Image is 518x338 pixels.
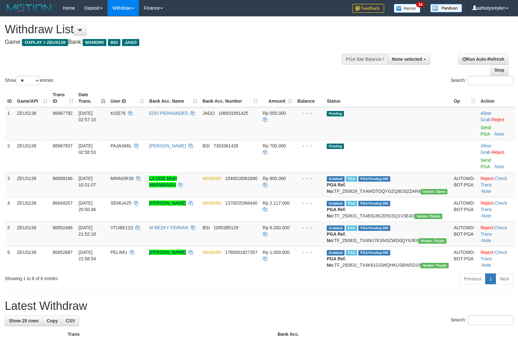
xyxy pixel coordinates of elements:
[5,107,14,140] td: 1
[202,250,221,255] span: MANDIRI
[496,273,513,284] a: Next
[358,176,390,182] span: PGA Pending
[481,200,507,212] a: Check Trans
[458,54,508,65] a: Run Auto-Refresh
[53,143,72,148] span: 86867837
[213,143,238,148] span: Copy 7303361426 to clipboard
[358,201,390,206] span: PGA Pending
[225,250,257,255] span: Copy 1780001827357 to clipboard
[297,143,322,149] div: - - -
[79,111,96,122] span: [DATE] 02:57:10
[110,143,132,148] span: PAJASMIL
[53,250,72,255] span: 86852887
[202,111,215,116] span: JAGO
[5,197,14,222] td: 4
[5,273,211,282] div: Showing 1 to 6 of 6 entries
[42,315,62,326] a: Copy
[295,89,324,107] th: Balance
[478,107,515,140] td: ·
[478,246,515,271] td: · ·
[297,200,322,206] div: - - -
[14,107,50,140] td: ZEUS138
[147,89,200,107] th: Bank Acc. Name: activate to sort column ascending
[481,143,491,155] a: Allow Grab
[478,172,515,197] td: · ·
[14,222,50,246] td: ZEUS138
[53,225,72,230] span: 86852488
[202,200,221,206] span: MANDIRI
[327,111,344,116] span: Pending
[478,89,515,107] th: Action
[481,176,493,181] a: Reject
[263,143,286,148] span: Rp 700.000
[218,111,248,116] span: Copy 106931891425 to clipboard
[324,222,451,246] td: TF_250831_TX4NU7KSNSZWD0QYIUBX
[481,125,491,137] a: Send PGA
[352,4,384,13] img: Feedback.jpg
[416,2,425,7] span: 34
[5,246,14,271] td: 6
[327,182,346,194] b: PGA Ref. No:
[9,318,39,323] span: Show 25 rows
[481,225,507,237] a: Check Trans
[149,250,186,255] a: [PERSON_NAME]
[346,201,357,206] span: Marked by aafsreyleap
[451,76,513,85] label: Search:
[225,176,257,181] span: Copy 1540016561890 to clipboard
[149,225,188,230] a: M REZKY FIDRIAN
[495,131,504,137] a: Note
[22,39,68,46] span: OXPLAY > ZEUS138
[358,225,390,231] span: PGA Pending
[5,3,53,13] img: MOTION_logo.png
[388,54,430,65] button: None selected
[451,89,478,107] th: Op: activate to sort column ascending
[297,224,322,231] div: - - -
[482,213,491,218] a: Note
[495,164,504,169] a: Note
[481,176,507,187] a: Check Trans
[202,143,210,148] span: BSI
[492,150,505,155] a: Reject
[478,197,515,222] td: · ·
[110,225,133,230] span: VTUBE123
[481,143,492,155] span: ·
[202,176,221,181] span: MANDIRI
[460,273,485,284] a: Previous
[451,222,478,246] td: AUTOWD-BOT-PGA
[485,273,496,284] a: 1
[415,214,442,219] span: Vendor URL: https://trx4.1velocity.biz
[149,111,188,116] a: EDO PERNANDES
[110,176,133,181] span: MINNOR38
[5,222,14,246] td: 5
[14,197,50,222] td: ZEUS138
[5,172,14,197] td: 3
[5,89,14,107] th: ID
[213,225,238,230] span: Copy 1055385129 to clipboard
[481,111,491,122] a: Allow Grab
[324,89,451,107] th: Status
[79,225,96,237] span: [DATE] 21:52:18
[263,176,286,181] span: Rp 800.000
[53,176,72,181] span: 86689186
[418,238,446,244] span: Vendor URL: https://trx4.1velocity.biz
[430,4,462,12] img: panduan.png
[263,250,290,255] span: Rp 1.000.000
[481,250,493,255] a: Reject
[327,201,345,206] span: Grabbed
[297,249,322,255] div: - - -
[149,143,186,148] a: [PERSON_NAME]
[346,176,357,182] span: Marked by aafkaynarin
[122,39,139,46] span: JAGO
[327,144,344,149] span: Pending
[5,300,513,312] h1: Latest Withdraw
[482,189,491,194] a: Note
[327,232,346,243] b: PGA Ref. No:
[481,250,507,261] a: Check Trans
[14,89,50,107] th: Game/API: activate to sort column ascending
[451,172,478,197] td: AUTOWD-BOT-PGA
[79,250,96,261] span: [DATE] 21:58:54
[327,250,345,255] span: Grabbed
[346,250,357,255] span: Marked by aafsolysreylen
[53,111,72,116] span: 86867792
[481,111,492,122] span: ·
